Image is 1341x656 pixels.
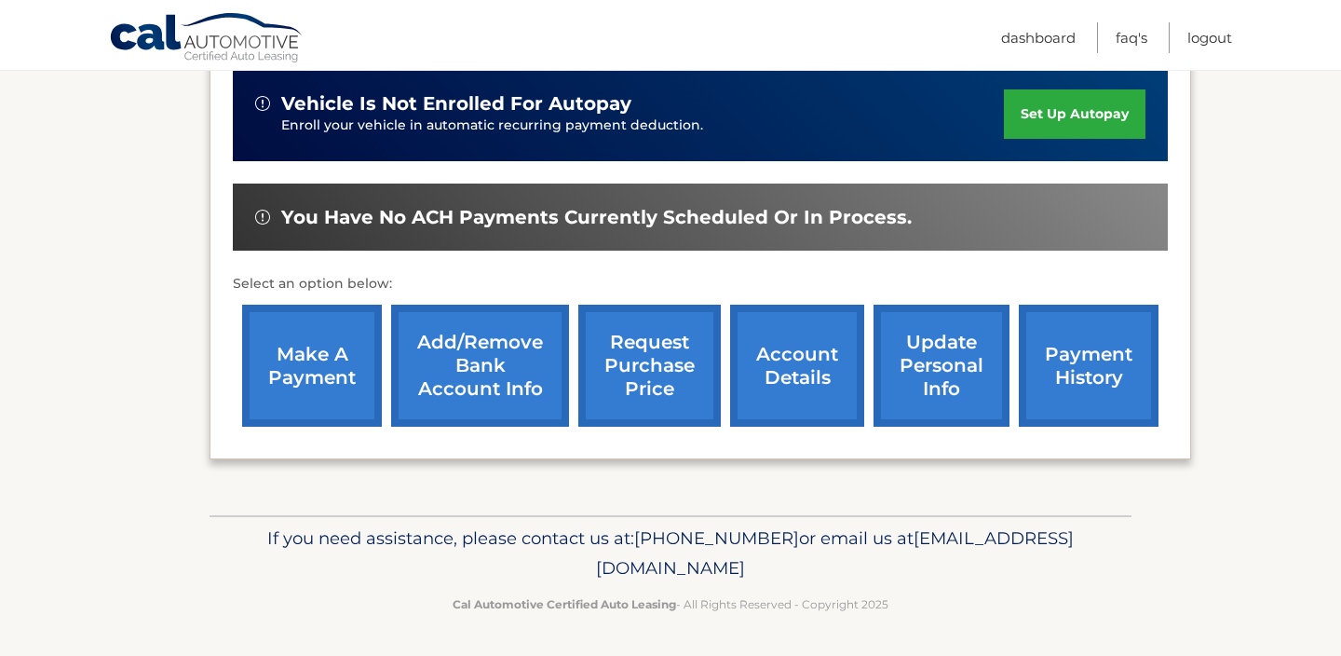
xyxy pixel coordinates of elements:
img: alert-white.svg [255,96,270,111]
a: make a payment [242,305,382,427]
span: You have no ACH payments currently scheduled or in process. [281,206,912,229]
p: Select an option below: [233,273,1168,295]
p: If you need assistance, please contact us at: or email us at [222,524,1119,583]
a: request purchase price [578,305,721,427]
span: [PHONE_NUMBER] [634,527,799,549]
span: [EMAIL_ADDRESS][DOMAIN_NAME] [596,527,1074,579]
p: Enroll your vehicle in automatic recurring payment deduction. [281,116,1004,136]
a: update personal info [874,305,1009,427]
a: Cal Automotive [109,12,305,66]
a: Logout [1187,22,1232,53]
a: payment history [1019,305,1158,427]
a: set up autopay [1004,89,1145,139]
a: account details [730,305,864,427]
a: Add/Remove bank account info [391,305,569,427]
strong: Cal Automotive Certified Auto Leasing [453,597,676,611]
a: FAQ's [1116,22,1147,53]
p: - All Rights Reserved - Copyright 2025 [222,594,1119,614]
img: alert-white.svg [255,210,270,225]
a: Dashboard [1001,22,1076,53]
span: vehicle is not enrolled for autopay [281,92,631,116]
